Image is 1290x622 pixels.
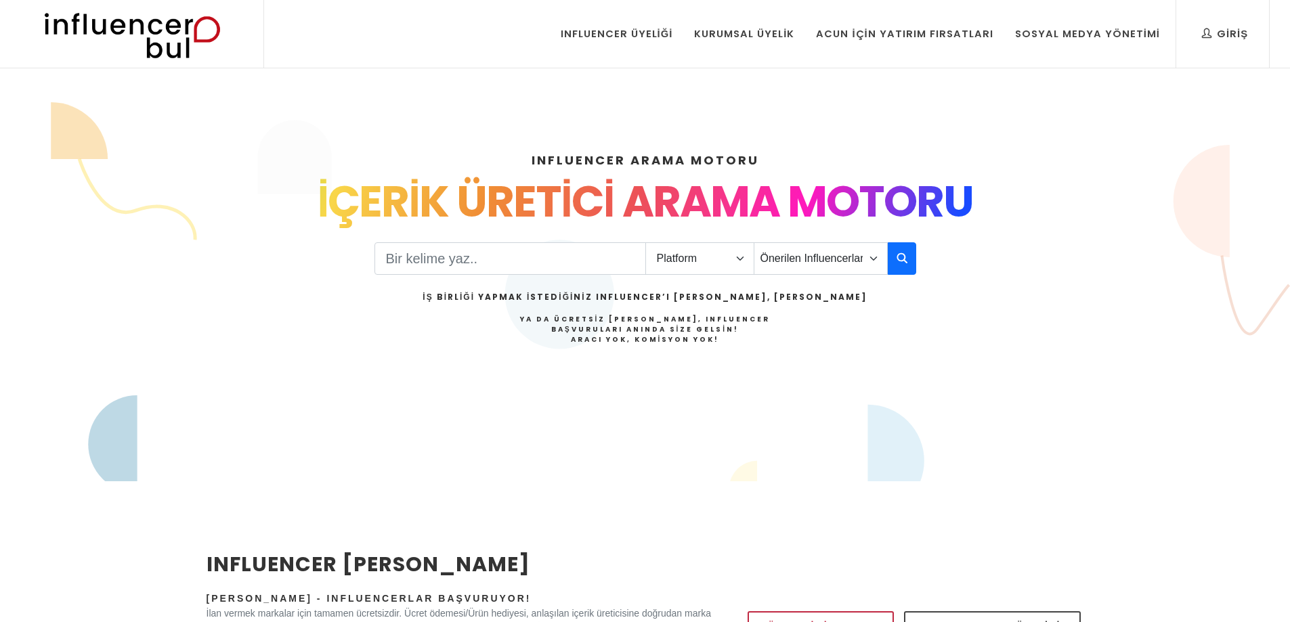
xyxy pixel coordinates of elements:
div: Acun İçin Yatırım Fırsatları [816,26,993,41]
div: Influencer Üyeliği [561,26,673,41]
div: İÇERİK ÜRETİCİ ARAMA MOTORU [207,169,1084,234]
strong: Aracı Yok, Komisyon Yok! [571,334,720,345]
h4: Ya da Ücretsiz [PERSON_NAME], Influencer Başvuruları Anında Size Gelsin! [423,314,867,345]
h4: INFLUENCER ARAMA MOTORU [207,151,1084,169]
div: Sosyal Medya Yönetimi [1015,26,1160,41]
div: Giriş [1202,26,1248,41]
h2: İş Birliği Yapmak İstediğiniz Influencer’ı [PERSON_NAME], [PERSON_NAME] [423,291,867,303]
div: Kurumsal Üyelik [694,26,794,41]
input: Search [374,242,646,275]
h2: INFLUENCER [PERSON_NAME] [207,549,712,579]
span: [PERSON_NAME] - Influencerlar Başvuruyor! [207,593,532,604]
